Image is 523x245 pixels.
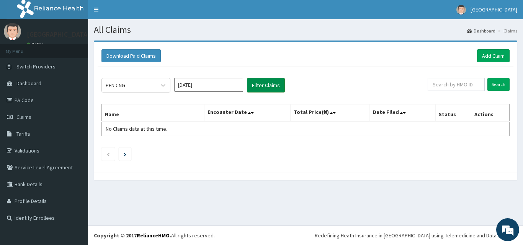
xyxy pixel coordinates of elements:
strong: Copyright © 2017 . [94,232,171,239]
th: Encounter Date [204,104,290,122]
p: [GEOGRAPHIC_DATA] [27,31,90,38]
a: Online [27,42,45,47]
img: User Image [456,5,466,15]
span: No Claims data at this time. [106,125,167,132]
span: Switch Providers [16,63,56,70]
a: Add Claim [477,49,510,62]
li: Claims [496,28,517,34]
input: Search [487,78,510,91]
div: PENDING [106,81,125,89]
div: Redefining Heath Insurance in [GEOGRAPHIC_DATA] using Telemedicine and Data Science! [315,232,517,239]
th: Status [436,104,471,122]
th: Actions [471,104,509,122]
footer: All rights reserved. [88,226,523,245]
span: Claims [16,114,31,120]
a: Next page [124,151,126,157]
a: Previous page [106,151,110,157]
a: Dashboard [467,28,495,34]
button: Filter Claims [247,78,285,92]
span: [GEOGRAPHIC_DATA] [471,6,517,13]
th: Name [102,104,204,122]
h1: All Claims [94,25,517,35]
span: Dashboard [16,80,41,87]
a: RelianceHMO [137,232,170,239]
th: Total Price(₦) [290,104,370,122]
input: Search by HMO ID [428,78,485,91]
img: User Image [4,23,21,40]
th: Date Filed [370,104,436,122]
input: Select Month and Year [174,78,243,92]
button: Download Paid Claims [101,49,161,62]
span: Tariffs [16,130,30,137]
